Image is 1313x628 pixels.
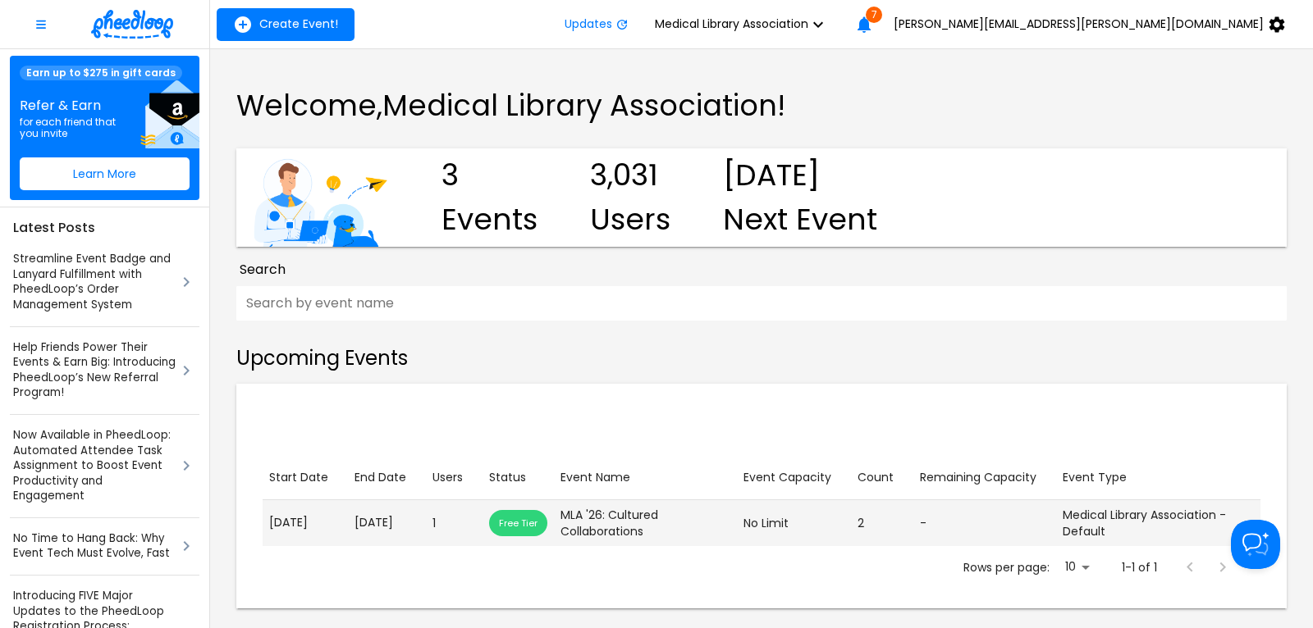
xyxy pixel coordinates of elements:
[20,116,118,139] span: for each friend that you invite
[348,462,413,493] button: Sort
[554,462,637,493] button: Sort
[642,8,848,41] button: Medical Library Association
[236,286,1287,321] input: Search by event name
[217,8,355,41] button: add-event
[249,148,389,247] img: Event List
[590,198,670,242] p: Users
[920,467,1036,488] div: Remaining Capacity
[355,514,419,531] p: [DATE]
[13,428,176,504] a: Now Available in PheedLoop: Automated Attendee Task Assignment to Boost Event Productivity and En...
[743,515,844,531] div: No Limit
[236,347,1287,371] h2: Upcoming Events
[426,462,469,493] button: Sort
[138,80,199,148] img: Referral
[963,559,1050,576] p: Rows per page:
[432,467,463,488] div: Users
[1122,559,1157,576] p: 1-1 of 1
[259,17,338,30] span: Create Event!
[1056,462,1133,493] button: Sort
[1056,555,1096,579] div: 10
[263,462,335,493] button: Sort
[590,153,670,198] p: 3,031
[1063,507,1254,539] div: Medical Library Association - Default
[432,515,476,531] div: 1
[737,462,838,493] button: Sort
[20,157,190,190] button: Learn More
[1231,520,1280,569] iframe: Toggle Customer Support
[848,8,881,41] button: 7
[269,514,341,531] p: [DATE]
[565,17,612,30] span: Updates
[13,531,176,562] a: No Time to Hang Back: Why Event Tech Must Evolve, Fast
[489,467,526,488] div: Status
[240,260,286,280] span: Search
[894,17,1264,30] span: [PERSON_NAME][EMAIL_ADDRESS][PERSON_NAME][DOMAIN_NAME]
[483,462,533,493] button: Sort
[441,153,538,198] p: 3
[858,515,907,531] div: 2
[723,153,877,198] p: [DATE]
[560,507,730,539] div: MLA '26: Cultured Collaborations
[881,8,1306,41] button: [PERSON_NAME][EMAIL_ADDRESS][PERSON_NAME][DOMAIN_NAME]
[20,98,118,113] span: Refer & Earn
[263,403,1260,456] div: Table Toolbar
[13,252,176,312] a: Streamline Event Badge and Lanyard Fulfillment with PheedLoop’s Order Management System
[13,340,176,401] a: Help Friends Power Their Events & Earn Big: Introducing PheedLoop’s New Referral Program!
[913,462,1043,493] button: Sort
[851,462,900,493] button: Sort
[441,198,538,242] p: Events
[73,167,136,180] span: Learn More
[560,467,630,488] div: Event Name
[489,510,547,536] div: This event will not use user credits while it has fewer than 100 attendees.
[920,515,1050,531] div: -
[10,217,199,239] h4: Latest Posts
[1063,467,1127,488] div: Event Type
[551,8,642,41] button: Updates
[355,467,406,488] div: End Date
[20,66,182,80] span: Earn up to $275 in gift cards
[269,467,328,488] div: Start Date
[91,10,173,39] img: logo
[743,467,831,488] div: Event Capacity
[236,89,1287,122] h1: Welcome, Medical Library Association !
[723,198,877,242] p: Next Event
[655,17,808,30] span: Medical Library Association
[489,517,547,530] span: free tier
[866,7,882,23] span: 7
[858,467,894,488] div: Count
